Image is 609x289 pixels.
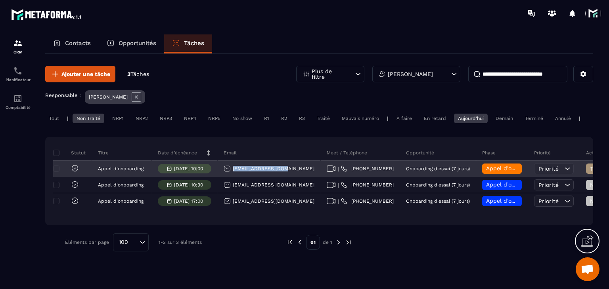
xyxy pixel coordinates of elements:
a: formationformationCRM [2,32,34,60]
p: Planificateur [2,78,34,82]
p: CRM [2,50,34,54]
span: Ajouter une tâche [61,70,110,78]
p: 01 [306,235,320,250]
img: next [345,239,352,246]
p: Appel d'onboarding [98,182,144,188]
span: Priorité [538,165,559,172]
a: Contacts [45,34,99,53]
a: [PHONE_NUMBER] [341,165,394,172]
p: 3 [127,70,149,78]
p: Opportunité [406,150,434,156]
span: Appel d’onboarding terminée [486,165,565,171]
p: Responsable : [45,92,81,98]
div: NRP1 [108,114,128,123]
p: Phase [482,150,496,156]
div: R1 [260,114,273,123]
div: Mauvais numéro [338,114,383,123]
p: | [387,116,389,121]
img: accountant [13,94,23,103]
p: [PERSON_NAME] [388,71,433,77]
a: Ouvrir le chat [576,257,599,281]
div: En retard [420,114,450,123]
input: Search for option [131,238,138,247]
span: Priorité [538,198,559,204]
p: Tâches [184,40,204,47]
p: Appel d'onboarding [98,198,144,204]
a: [PHONE_NUMBER] [341,182,394,188]
span: 100 [116,238,131,247]
p: Onboarding d'essai (7 jours) [406,166,470,171]
span: Appel d’onboarding planifié [486,198,561,204]
div: Annulé [551,114,575,123]
img: next [335,239,342,246]
img: logo [11,7,82,21]
p: [PERSON_NAME] [89,94,128,100]
p: Action [586,150,601,156]
p: [DATE] 17:00 [174,198,203,204]
p: Priorité [534,150,551,156]
a: Tâches [164,34,212,53]
div: Tout [45,114,63,123]
p: Comptabilité [2,105,34,110]
a: [PHONE_NUMBER] [341,198,394,204]
div: Non Traité [73,114,104,123]
span: Priorité [538,182,559,188]
div: R3 [295,114,309,123]
span: | [338,198,339,204]
div: Search for option [113,233,149,251]
p: | [579,116,580,121]
a: schedulerschedulerPlanificateur [2,60,34,88]
p: Contacts [65,40,91,47]
p: Onboarding d'essai (7 jours) [406,198,470,204]
img: prev [296,239,303,246]
img: scheduler [13,66,23,76]
div: Terminé [521,114,547,123]
div: R2 [277,114,291,123]
p: Éléments par page [65,240,109,245]
p: Opportunités [119,40,156,47]
span: | [338,182,339,188]
p: [DATE] 10:30 [174,182,203,188]
p: | [67,116,69,121]
div: Traité [313,114,334,123]
button: Ajouter une tâche [45,66,115,82]
p: Titre [98,150,109,156]
a: Opportunités [99,34,164,53]
p: Meet / Téléphone [327,150,367,156]
img: prev [286,239,293,246]
span: Tâches [130,71,149,77]
div: NRP4 [180,114,200,123]
div: No show [228,114,256,123]
p: Statut [55,150,86,156]
span: | [338,166,339,172]
p: Plus de filtre [312,68,347,80]
img: formation [13,38,23,48]
p: 1-3 sur 3 éléments [159,240,202,245]
a: accountantaccountantComptabilité [2,88,34,116]
div: NRP2 [132,114,152,123]
p: Email [224,150,237,156]
div: À faire [393,114,416,123]
p: [DATE] 10:00 [174,166,203,171]
div: NRP5 [204,114,224,123]
p: Appel d'onboarding [98,166,144,171]
p: Onboarding d'essai (7 jours) [406,182,470,188]
div: Demain [492,114,517,123]
p: de 1 [323,239,332,245]
span: Appel d’onboarding planifié [486,181,561,188]
div: NRP3 [156,114,176,123]
p: Date d’échéance [158,150,197,156]
div: Aujourd'hui [454,114,488,123]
